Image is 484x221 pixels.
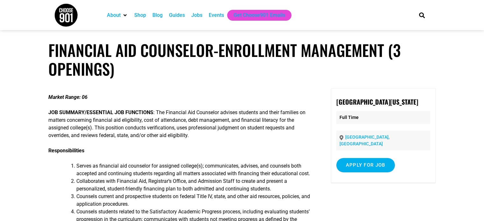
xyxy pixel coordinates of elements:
a: Jobs [191,11,202,19]
a: Guides [169,11,185,19]
a: Get Choose901 Emails [234,11,285,19]
li: Serves as financial aid counselor for assigned college(s); communicates, advises, and counsels bo... [76,162,312,177]
a: Events [209,11,224,19]
p: : The Financial Aid Counselor advises students and their families on matters concerning financial... [48,109,312,139]
a: [GEOGRAPHIC_DATA], [GEOGRAPHIC_DATA] [340,135,389,146]
strong: JOB SUMMARY/ESSENTIAL JOB FUNCTIONS [48,109,153,115]
nav: Main nav [104,10,408,21]
strong: Responsibilities [48,148,84,154]
a: About [107,11,121,19]
a: Blog [152,11,163,19]
li: Counsels current and prospective students on federal Title IV, state, and other aid resources, po... [76,193,312,208]
h1: Financial Aid Counselor-Enrollment Management (3 Openings) [48,41,436,78]
li: Collaborates with Financial Aid, Registrar’s Office, and Admission Staff to create and present a ... [76,177,312,193]
strong: Market Range: 06 [48,94,88,100]
a: Shop [134,11,146,19]
div: Search [417,10,427,20]
p: Full Time [336,111,430,124]
div: About [104,10,131,21]
strong: [GEOGRAPHIC_DATA][US_STATE] [336,97,418,107]
input: Apply for job [336,158,395,172]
